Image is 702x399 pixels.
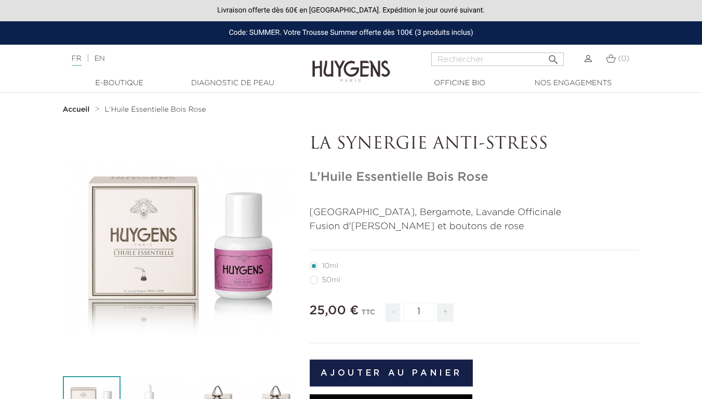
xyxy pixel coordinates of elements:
[63,105,92,114] a: Accueil
[431,52,564,66] input: Rechercher
[310,220,640,234] p: Fusion d'[PERSON_NAME] et boutons de rose
[408,78,512,89] a: Officine Bio
[72,55,82,66] a: FR
[386,303,400,322] span: -
[618,55,629,62] span: (0)
[403,303,434,321] input: Quantité
[105,105,206,114] a: L'Huile Essentielle Bois Rose
[310,206,640,220] p: [GEOGRAPHIC_DATA], Bergamote, Lavande Officinale
[310,360,473,387] button: Ajouter au panier
[181,78,285,89] a: Diagnostic de peau
[310,276,353,284] label: 50ml
[63,106,90,113] strong: Accueil
[105,106,206,113] span: L'Huile Essentielle Bois Rose
[362,301,375,329] div: TTC
[312,44,390,84] img: Huygens
[310,304,359,317] span: 25,00 €
[310,170,640,185] h1: L'Huile Essentielle Bois Rose
[310,262,351,270] label: 10ml
[521,78,625,89] a: Nos engagements
[94,55,104,62] a: EN
[547,50,560,63] i: 
[68,78,171,89] a: E-Boutique
[437,303,454,322] span: +
[67,52,285,65] div: |
[544,49,563,63] button: 
[310,135,640,154] p: LA SYNERGIE ANTI-STRESS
